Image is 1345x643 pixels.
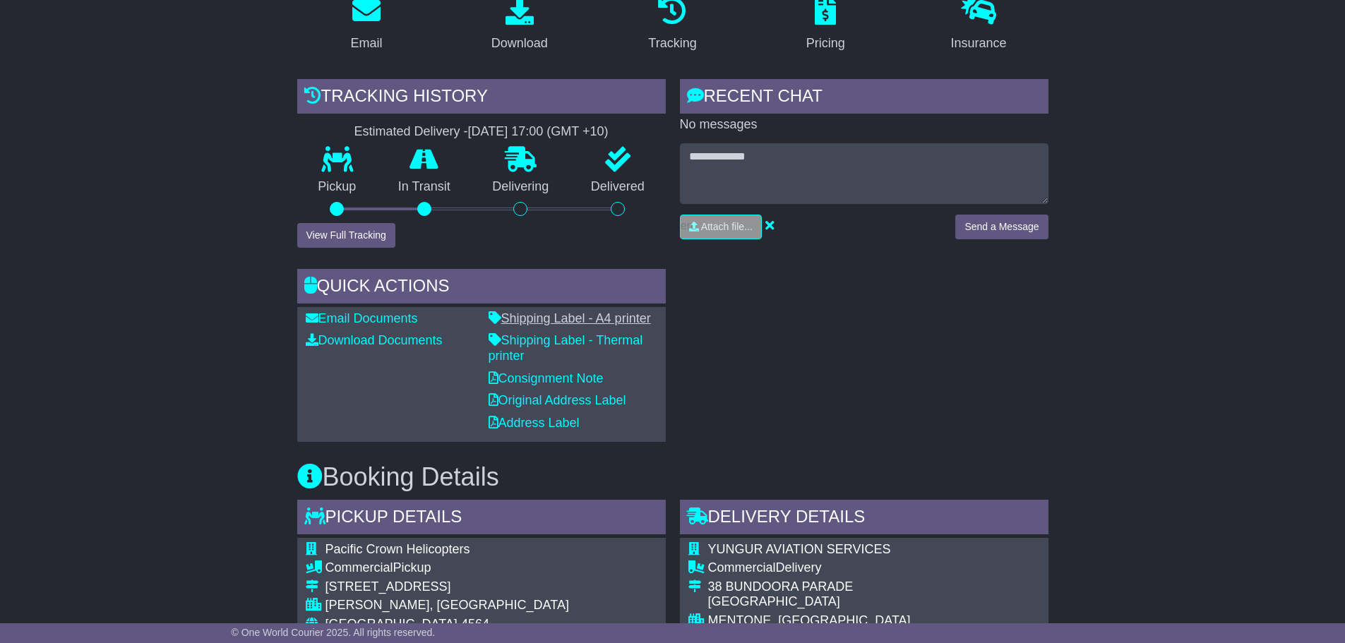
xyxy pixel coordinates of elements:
[325,560,393,575] span: Commercial
[325,542,470,556] span: Pacific Crown Helicopters
[489,416,580,430] a: Address Label
[325,598,657,613] div: [PERSON_NAME], [GEOGRAPHIC_DATA]
[489,311,651,325] a: Shipping Label - A4 printer
[680,117,1048,133] p: No messages
[325,560,657,576] div: Pickup
[955,215,1048,239] button: Send a Message
[708,542,891,556] span: YUNGUR AVIATION SERVICES
[377,179,472,195] p: In Transit
[297,79,666,117] div: Tracking history
[708,560,776,575] span: Commercial
[806,34,845,53] div: Pricing
[570,179,666,195] p: Delivered
[325,579,657,595] div: [STREET_ADDRESS]
[350,34,382,53] div: Email
[297,500,666,538] div: Pickup Details
[708,594,1040,610] div: [GEOGRAPHIC_DATA]
[468,124,609,140] div: [DATE] 17:00 (GMT +10)
[297,124,666,140] div: Estimated Delivery -
[708,560,1040,576] div: Delivery
[325,617,458,631] span: [GEOGRAPHIC_DATA]
[648,34,696,53] div: Tracking
[297,179,378,195] p: Pickup
[708,579,1040,595] div: 38 BUNDOORA PARADE
[306,311,418,325] a: Email Documents
[680,500,1048,538] div: Delivery Details
[461,617,489,631] span: 4564
[951,34,1007,53] div: Insurance
[232,627,436,638] span: © One World Courier 2025. All rights reserved.
[472,179,570,195] p: Delivering
[708,613,1040,629] div: MENTONE, [GEOGRAPHIC_DATA]
[489,333,643,363] a: Shipping Label - Thermal printer
[489,393,626,407] a: Original Address Label
[297,269,666,307] div: Quick Actions
[680,79,1048,117] div: RECENT CHAT
[297,463,1048,491] h3: Booking Details
[491,34,548,53] div: Download
[297,223,395,248] button: View Full Tracking
[489,371,604,385] a: Consignment Note
[306,333,443,347] a: Download Documents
